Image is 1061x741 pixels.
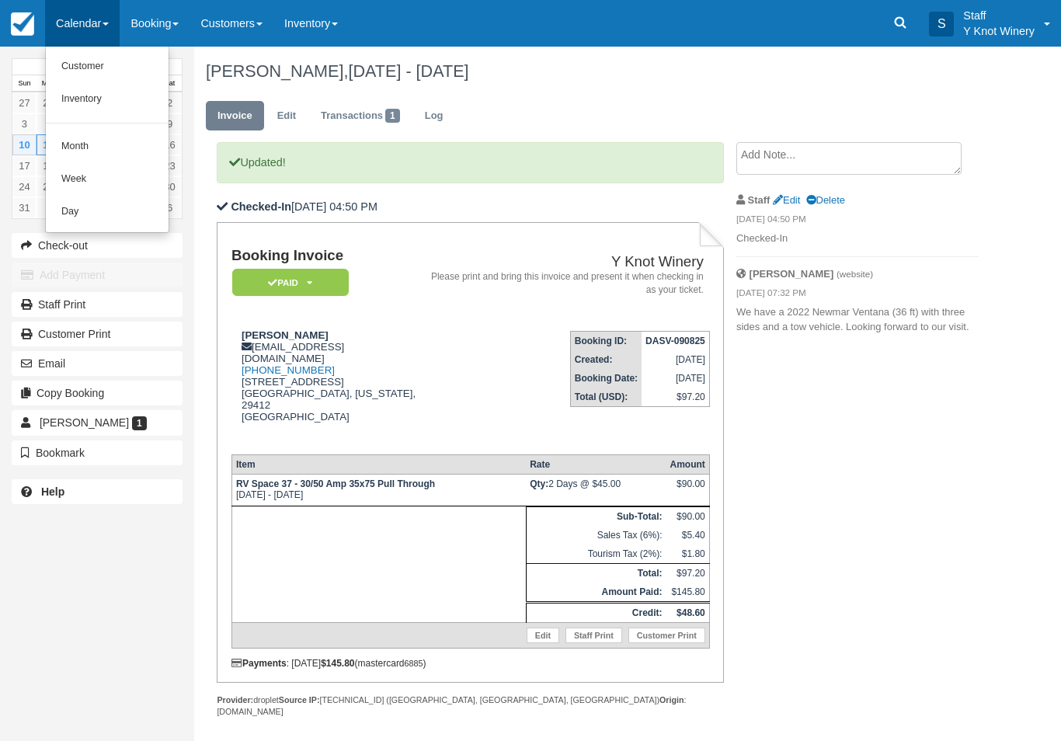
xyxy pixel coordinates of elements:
[46,196,169,228] a: Day
[46,50,169,83] a: Customer
[46,163,169,196] a: Week
[45,47,169,233] ul: Calendar
[46,83,169,116] a: Inventory
[46,130,169,163] a: Month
